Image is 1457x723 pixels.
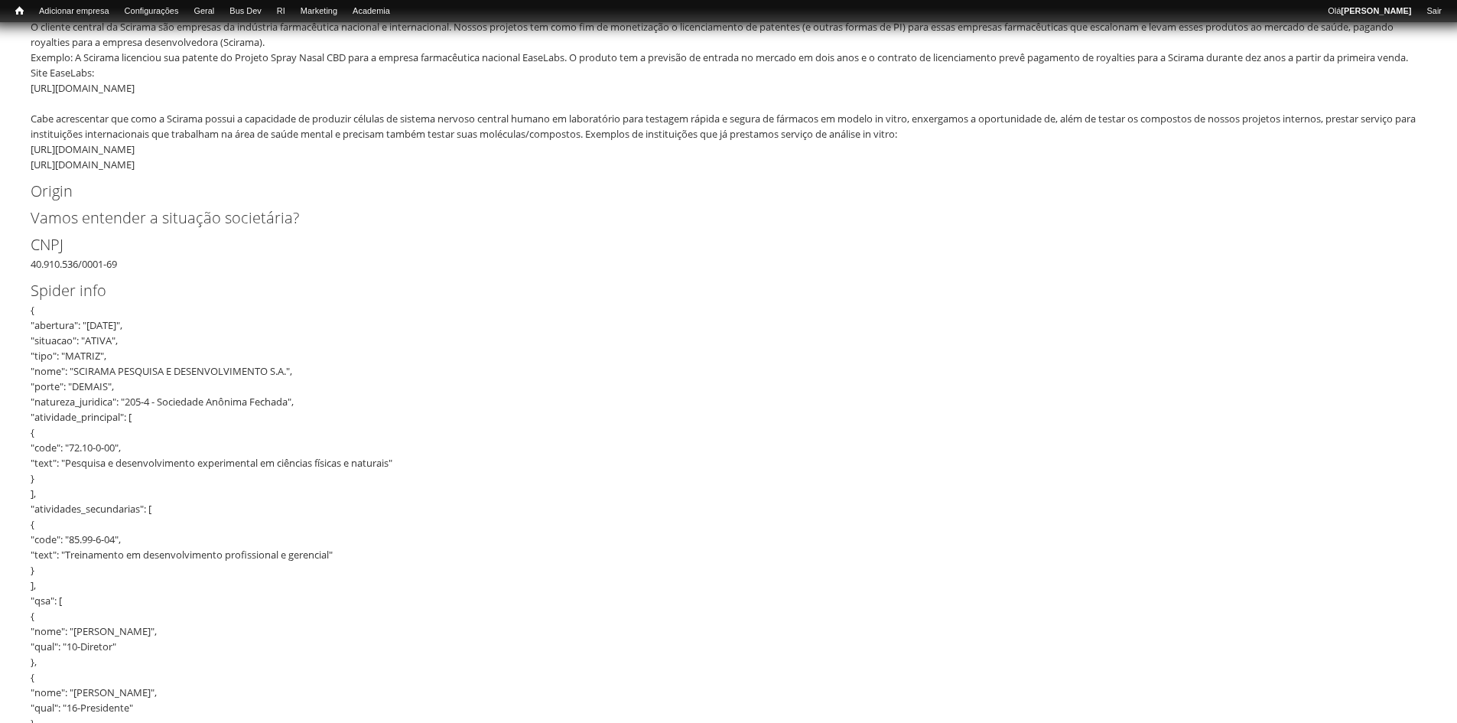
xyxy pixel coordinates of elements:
[186,4,222,19] a: Geral
[1320,4,1419,19] a: Olá[PERSON_NAME]
[1341,6,1411,15] strong: [PERSON_NAME]
[31,233,1401,256] label: CNPJ
[269,4,293,19] a: RI
[31,233,1426,272] div: 40.910.536/0001-69
[293,4,345,19] a: Marketing
[31,4,117,19] a: Adicionar empresa
[222,4,269,19] a: Bus Dev
[15,5,24,16] span: Início
[1419,4,1449,19] a: Sair
[31,279,1401,302] label: Spider info
[31,210,1426,226] h2: Vamos entender a situação societária?
[345,4,398,19] a: Academia
[31,180,1401,203] label: Origin
[117,4,187,19] a: Configurações
[31,19,1416,172] div: O cliente central da Scirama são empresas da indústria farmacêutica nacional e internacional. Nos...
[8,4,31,18] a: Início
